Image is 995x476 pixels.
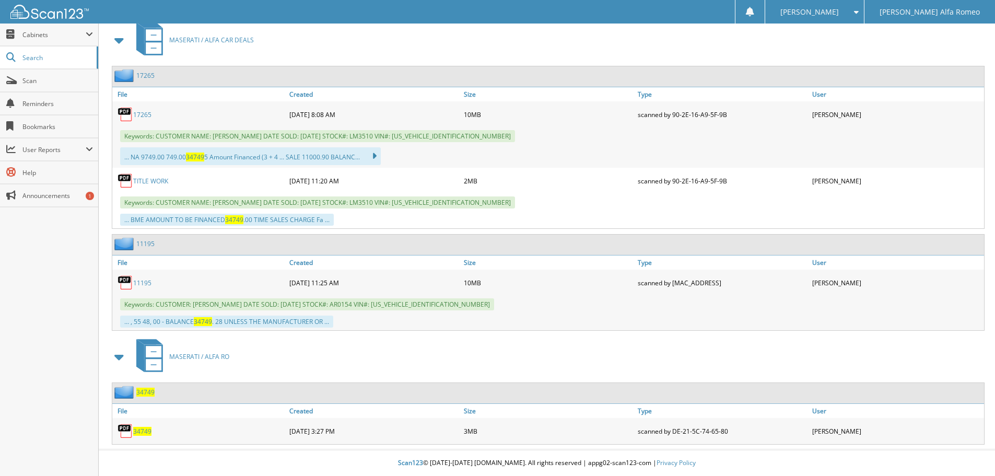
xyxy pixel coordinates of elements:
span: Scan123 [398,458,423,467]
img: PDF.png [118,423,133,439]
span: User Reports [22,145,86,154]
a: 34749 [133,427,151,436]
span: Help [22,168,93,177]
a: Created [287,87,461,101]
span: MASERATI / ALFA RO [169,352,229,361]
span: 34749 [186,153,204,161]
div: 3MB [461,421,636,442]
div: ... BME AMOUNT TO BE FINANCED .00 TIME SALES CHARGE Fa ... [120,214,334,226]
div: [DATE] 8:08 AM [287,104,461,125]
img: folder2.png [114,69,136,82]
span: 34749 [225,215,243,224]
div: [DATE] 11:25 AM [287,272,461,293]
a: Type [635,256,810,270]
img: folder2.png [114,237,136,250]
a: File [112,87,287,101]
a: Size [461,87,636,101]
img: PDF.png [118,275,133,291]
div: [PERSON_NAME] [810,104,984,125]
a: TITLE WORK [133,177,168,185]
span: Search [22,53,91,62]
div: [DATE] 3:27 PM [287,421,461,442]
div: scanned by [MAC_ADDRESS] [635,272,810,293]
span: [PERSON_NAME] [780,9,839,15]
a: Size [461,404,636,418]
a: File [112,404,287,418]
a: 34749 [136,388,155,397]
div: [PERSON_NAME] [810,170,984,191]
a: MASERATI / ALFA RO [130,336,229,377]
a: MASERATI / ALFA CAR DEALS [130,19,254,61]
span: Keywords: CUSTOMER: [PERSON_NAME] DATE SOLD: [DATE] STOCK#: AR0154 VIN#: [US_VEHICLE_IDENTIFICATI... [120,298,494,310]
a: File [112,256,287,270]
div: scanned by DE-21-5C-74-65-80 [635,421,810,442]
div: ... NA 9749.00 749.00 5 Amount Financed (3 + 4 ... SALE 11000.90 BALANC... [120,147,381,165]
img: PDF.png [118,107,133,122]
div: ... , 55 48, 00 - BALANCE . 28 UNLESS THE MANUFACTURER OR ... [120,316,333,328]
span: Keywords: CUSTOMER NAME: [PERSON_NAME] DATE SOLD: [DATE] STOCK#: LM3510 VIN#: [US_VEHICLE_IDENTIF... [120,196,515,208]
span: Cabinets [22,30,86,39]
div: scanned by 90-2E-16-A9-5F-9B [635,170,810,191]
a: 11195 [133,278,151,287]
a: Type [635,404,810,418]
a: 17265 [136,71,155,80]
span: MASERATI / ALFA CAR DEALS [169,36,254,44]
div: scanned by 90-2E-16-A9-5F-9B [635,104,810,125]
div: 10MB [461,104,636,125]
span: Bookmarks [22,122,93,131]
div: [PERSON_NAME] [810,421,984,442]
img: PDF.png [118,173,133,189]
div: [DATE] 11:20 AM [287,170,461,191]
span: 34749 [194,317,212,326]
span: Scan [22,76,93,85]
a: Privacy Policy [657,458,696,467]
div: [PERSON_NAME] [810,272,984,293]
span: Keywords: CUSTOMER NAME: [PERSON_NAME] DATE SOLD: [DATE] STOCK#: LM3510 VIN#: [US_VEHICLE_IDENTIF... [120,130,515,142]
a: 17265 [133,110,151,119]
a: Size [461,256,636,270]
a: User [810,87,984,101]
a: Type [635,87,810,101]
span: [PERSON_NAME] Alfa Romeo [880,9,980,15]
span: Announcements [22,191,93,200]
a: User [810,256,984,270]
img: scan123-logo-white.svg [10,5,89,19]
div: 2MB [461,170,636,191]
a: Created [287,256,461,270]
a: Created [287,404,461,418]
a: 11195 [136,239,155,248]
div: 10MB [461,272,636,293]
div: © [DATE]-[DATE] [DOMAIN_NAME]. All rights reserved | appg02-scan123-com | [99,450,995,476]
span: Reminders [22,99,93,108]
div: 1 [86,192,94,200]
a: User [810,404,984,418]
img: folder2.png [114,386,136,399]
